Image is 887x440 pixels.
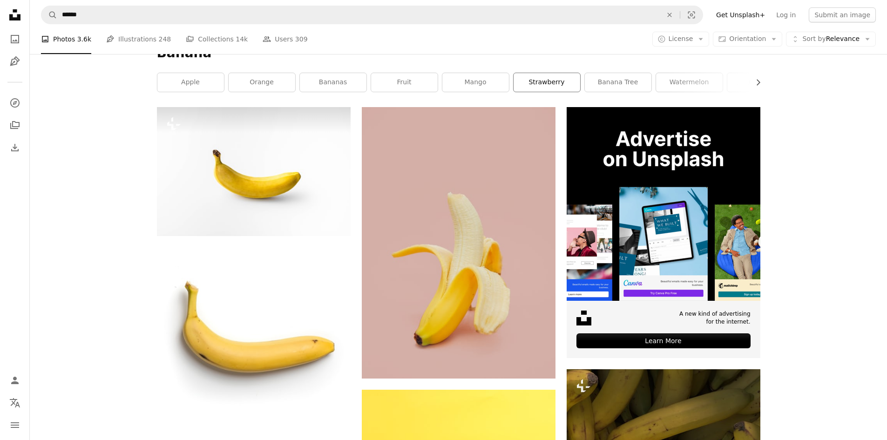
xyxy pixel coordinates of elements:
span: Sort by [802,35,826,42]
a: Home — Unsplash [6,6,24,26]
a: Illustrations [6,52,24,71]
button: scroll list to the right [750,73,760,92]
img: A single banana on a white background [157,107,351,236]
a: strawberry [514,73,580,92]
a: Users 309 [263,24,307,54]
a: watermelon [656,73,723,92]
a: A single banana on a white background [157,167,351,176]
a: Collections 14k [186,24,248,54]
a: yellow banana on white background [157,340,351,348]
span: Relevance [802,34,860,44]
div: Learn More [576,333,751,348]
a: Collections [6,116,24,135]
button: License [652,32,710,47]
button: Clear [659,6,680,24]
img: file-1631678316303-ed18b8b5cb9cimage [576,311,591,325]
span: 14k [236,34,248,44]
button: Search Unsplash [41,6,57,24]
button: Sort byRelevance [786,32,876,47]
a: A new kind of advertisingfor the internet.Learn More [567,107,760,358]
a: Illustrations 248 [106,24,171,54]
button: Menu [6,416,24,434]
a: banana tree [585,73,651,92]
a: Explore [6,94,24,112]
form: Find visuals sitewide [41,6,703,24]
a: Log in / Sign up [6,371,24,390]
a: bananas [300,73,366,92]
button: Language [6,393,24,412]
a: Get Unsplash+ [711,7,771,22]
img: half peeled banana fruit [362,107,555,378]
span: 309 [295,34,308,44]
a: Photos [6,30,24,48]
span: Orientation [729,35,766,42]
a: Download History [6,138,24,157]
a: grapes [727,73,794,92]
a: apple [157,73,224,92]
button: Orientation [713,32,782,47]
img: file-1635990755334-4bfd90f37242image [567,107,760,301]
a: mango [442,73,509,92]
span: A new kind of advertising for the internet. [679,310,751,326]
a: half peeled banana fruit [362,238,555,247]
a: fruit [371,73,438,92]
a: Log in [771,7,801,22]
span: License [669,35,693,42]
button: Visual search [680,6,703,24]
a: orange [229,73,295,92]
span: 248 [159,34,171,44]
button: Submit an image [809,7,876,22]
